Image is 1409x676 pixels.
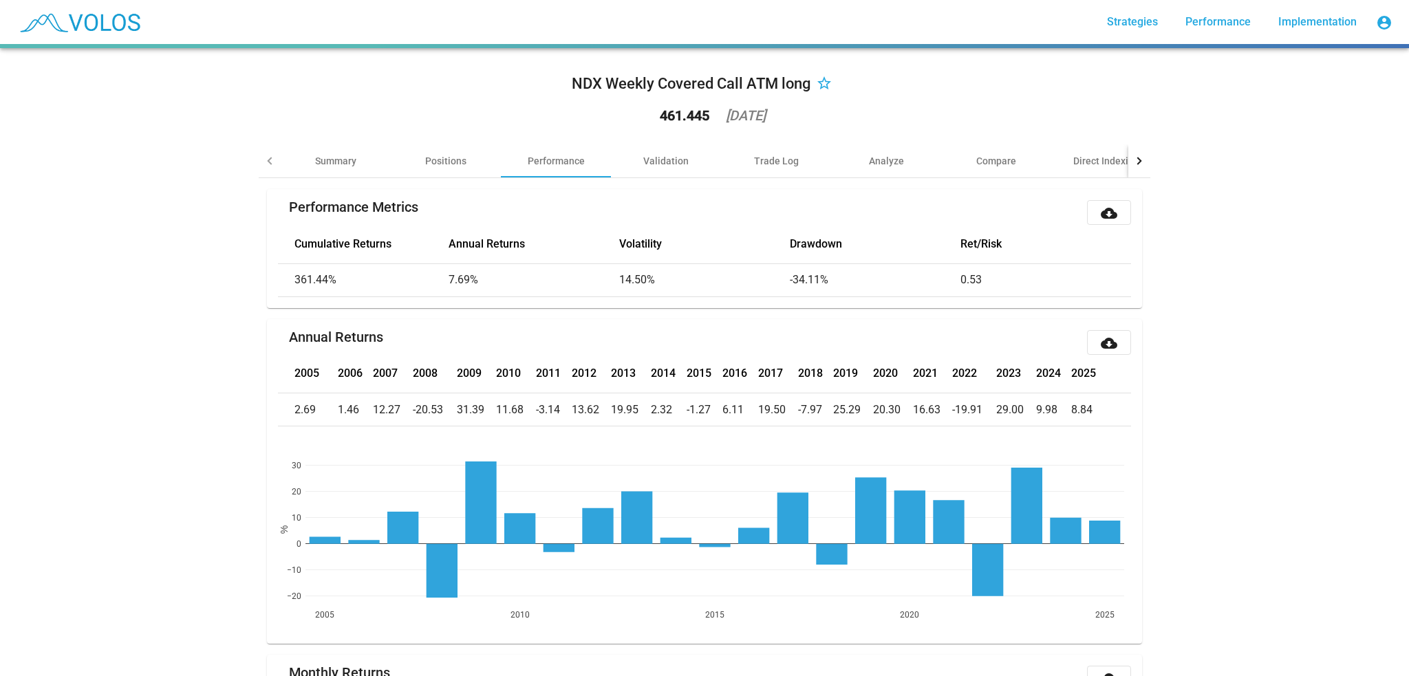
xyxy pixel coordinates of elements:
mat-card-title: Performance Metrics [289,200,418,214]
td: -7.97 [798,393,834,426]
td: 12.27 [373,393,413,426]
th: 2020 [873,355,913,393]
th: Annual Returns [449,225,619,263]
th: 2009 [457,355,497,393]
td: 8.84 [1071,393,1131,426]
td: 2.69 [278,393,338,426]
th: 2024 [1036,355,1072,393]
th: Cumulative Returns [278,225,449,263]
div: Analyze [869,154,904,168]
th: 2021 [913,355,953,393]
td: 31.39 [457,393,497,426]
th: 2015 [687,355,722,393]
td: 9.98 [1036,393,1072,426]
th: 2012 [572,355,612,393]
th: 2018 [798,355,834,393]
a: Implementation [1267,10,1368,34]
th: 2006 [338,355,374,393]
th: Drawdown [790,225,960,263]
th: 2008 [413,355,456,393]
mat-icon: cloud_download [1101,205,1117,221]
td: 1.46 [338,393,374,426]
div: Positions [425,154,466,168]
th: Ret/Risk [960,225,1131,263]
a: Strategies [1096,10,1169,34]
th: 2005 [278,355,338,393]
th: 2022 [952,355,996,393]
span: Implementation [1278,15,1357,28]
td: -3.14 [536,393,572,426]
div: Performance [528,154,585,168]
td: 13.62 [572,393,612,426]
img: blue_transparent.png [11,5,147,39]
td: 16.63 [913,393,953,426]
a: Performance [1174,10,1262,34]
td: 2.32 [651,393,687,426]
mat-icon: star_border [816,76,832,93]
th: 2016 [722,355,758,393]
th: 2023 [996,355,1036,393]
td: 361.44% [278,263,449,296]
th: 2019 [833,355,873,393]
div: Validation [643,154,689,168]
td: -19.91 [952,393,996,426]
mat-card-title: Annual Returns [289,330,383,344]
td: 7.69% [449,263,619,296]
div: Compare [976,154,1016,168]
th: 2025 [1071,355,1131,393]
th: 2014 [651,355,687,393]
th: Volatility [619,225,790,263]
td: 20.30 [873,393,913,426]
mat-icon: cloud_download [1101,335,1117,351]
div: Direct Indexing [1073,154,1139,168]
td: 19.95 [611,393,651,426]
mat-icon: account_circle [1376,14,1392,31]
th: 2007 [373,355,413,393]
td: 6.11 [722,393,758,426]
div: Trade Log [754,154,799,168]
span: Strategies [1107,15,1158,28]
span: Performance [1185,15,1251,28]
th: 2010 [496,355,536,393]
th: 2013 [611,355,651,393]
td: 25.29 [833,393,873,426]
td: -34.11% [790,263,960,296]
div: NDX Weekly Covered Call ATM long [572,73,810,95]
td: 11.68 [496,393,536,426]
td: 19.50 [758,393,798,426]
td: -20.53 [413,393,456,426]
td: 14.50% [619,263,790,296]
td: -1.27 [687,393,722,426]
div: Summary [315,154,356,168]
div: 461.445 [660,109,709,122]
th: 2017 [758,355,798,393]
div: [DATE] [726,109,766,122]
td: 29.00 [996,393,1036,426]
th: 2011 [536,355,572,393]
td: 0.53 [960,263,1131,296]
